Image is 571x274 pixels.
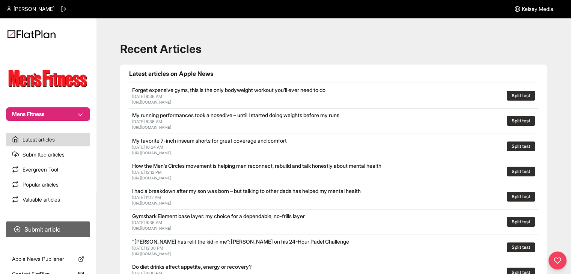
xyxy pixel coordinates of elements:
[132,188,361,194] a: I had a breakdown after my son was born – but talking to other dads has helped my mental health
[132,100,171,104] a: [URL][DOMAIN_NAME]
[6,66,90,92] img: Publication Logo
[132,163,381,169] a: How the Men’s Circles movement is helping men reconnect, rebuild and talk honestly about mental h...
[132,213,305,219] a: Gymshark Element base layer: my choice for a dependable, no-frills layer
[132,137,287,144] a: My favorite 7-inch inseam shorts for great coverage and comfort
[132,201,171,205] a: [URL][DOMAIN_NAME]
[132,119,162,124] span: [DATE] 8:36 AM
[132,145,163,150] span: [DATE] 10:24 AM
[132,176,171,180] a: [URL][DOMAIN_NAME]
[6,252,90,266] a: Apple News Publisher
[6,148,90,161] a: Submitted articles
[6,107,90,121] button: Mens Fitness
[132,263,252,270] a: Do diet drinks affect appetite, energy or recovery?
[132,151,171,155] a: [URL][DOMAIN_NAME]
[6,193,90,206] a: Valuable articles
[132,170,162,175] span: [DATE] 12:12 PM
[132,195,161,200] span: [DATE] 11:12 AM
[129,69,538,78] h1: Latest articles on Apple News
[507,192,535,202] button: Split test
[132,226,171,230] a: [URL][DOMAIN_NAME]
[507,167,535,176] button: Split test
[6,221,90,237] button: Submit article
[120,42,547,56] h1: Recent Articles
[6,133,90,146] a: Latest articles
[507,142,535,151] button: Split test
[132,112,339,118] a: My running performances took a nosedive – until I started doing weights before my runs
[6,5,54,13] a: [PERSON_NAME]
[522,5,553,13] span: Kelsey Media
[132,238,349,245] a: “[PERSON_NAME] has relit the kid in me”: [PERSON_NAME] on his 24-Hour Padel Challenge
[132,251,171,256] a: [URL][DOMAIN_NAME]
[507,242,535,252] button: Split test
[8,30,56,38] img: Logo
[507,91,535,101] button: Split test
[132,220,162,225] span: [DATE] 9:36 AM
[6,178,90,191] a: Popular articles
[132,245,163,251] span: [DATE] 12:00 PM
[507,217,535,227] button: Split test
[132,125,171,129] a: [URL][DOMAIN_NAME]
[132,87,325,93] a: Forget expensive gyms, this is the only bodyweight workout you’ll ever need to do
[6,163,90,176] a: Evergreen Tool
[14,5,54,13] span: [PERSON_NAME]
[132,94,162,99] span: [DATE] 8:36 AM
[507,116,535,126] button: Split test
